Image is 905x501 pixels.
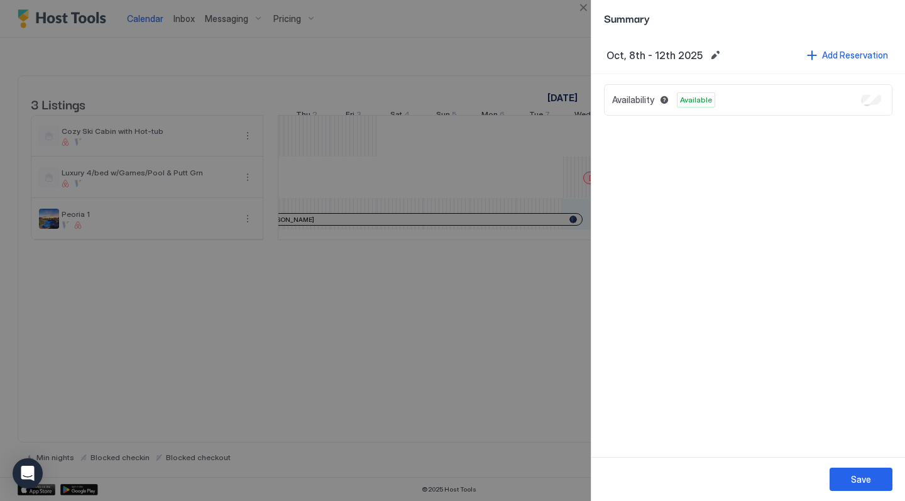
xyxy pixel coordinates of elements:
[680,94,712,106] span: Available
[612,94,654,106] span: Availability
[851,473,871,486] div: Save
[606,49,703,62] span: Oct, 8th - 12th 2025
[822,48,888,62] div: Add Reservation
[830,468,892,491] button: Save
[604,10,892,26] span: Summary
[13,458,43,488] div: Open Intercom Messenger
[708,48,723,63] button: Edit date range
[657,92,672,107] button: Blocked dates override all pricing rules and remain unavailable until manually unblocked
[805,47,890,63] button: Add Reservation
